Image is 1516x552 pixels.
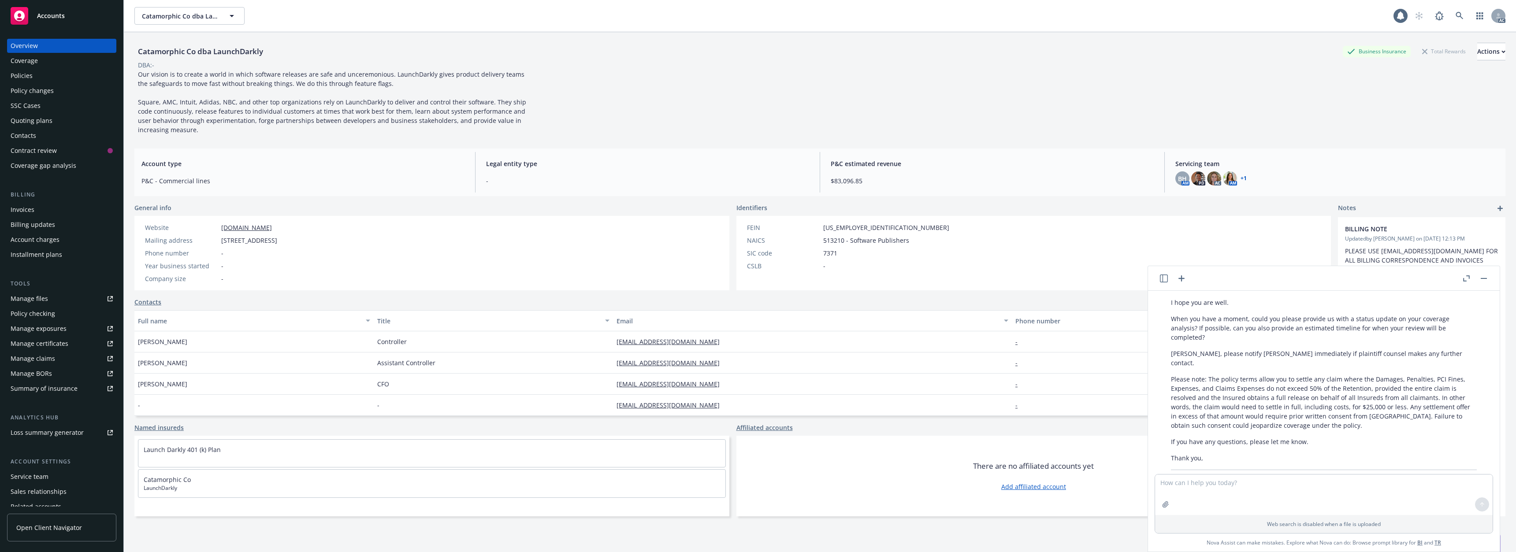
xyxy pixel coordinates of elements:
a: [EMAIL_ADDRESS][DOMAIN_NAME] [617,401,727,409]
div: Analytics hub [7,413,116,422]
a: Invoices [7,203,116,217]
a: Catamorphic Co [144,475,191,484]
a: Coverage gap analysis [7,159,116,173]
div: Contract review [11,144,57,158]
div: Policy checking [11,307,55,321]
a: SSC Cases [7,99,116,113]
span: Assistant Controller [377,358,435,367]
a: Manage certificates [7,337,116,351]
div: Coverage [11,54,38,68]
div: CSLB [747,261,820,270]
span: - [138,400,140,410]
button: Catamorphic Co dba LaunchDarkly [134,7,245,25]
span: Servicing team [1175,159,1498,168]
a: +1 [1241,176,1247,181]
div: Service team [11,470,48,484]
a: BI [1417,539,1423,546]
div: Contacts [11,129,36,143]
div: DBA: - [138,60,154,70]
span: PLEASE USE [EMAIL_ADDRESS][DOMAIN_NAME] FOR ALL BILLING CORRESPONDENCE AND INVOICES [1345,247,1500,264]
button: Actions [1477,43,1505,60]
button: Email [613,310,1012,331]
a: Affiliated accounts [736,423,793,432]
div: Overview [11,39,38,53]
div: Website [145,223,218,232]
a: - [1015,401,1025,409]
a: [DOMAIN_NAME] [221,223,272,232]
div: SSC Cases [11,99,41,113]
div: Related accounts [11,500,61,514]
span: P&C - Commercial lines [141,176,464,185]
span: Updated by [PERSON_NAME] on [DATE] 12:13 PM [1345,235,1498,243]
p: Thank you, [1171,453,1477,463]
a: Policy checking [7,307,116,321]
img: photo [1223,171,1237,185]
button: Title [374,310,613,331]
a: Manage BORs [7,367,116,381]
span: BH [1178,174,1187,183]
a: Add affiliated account [1001,482,1066,491]
a: Overview [7,39,116,53]
div: Coverage gap analysis [11,159,76,173]
div: Catamorphic Co dba LaunchDarkly [134,46,267,57]
a: Policies [7,69,116,83]
p: When you have a moment, could you please provide us with a status update on your coverage analysi... [1171,314,1477,342]
p: If you have any questions, please let me know. [1171,437,1477,446]
span: Controller [377,337,407,346]
div: Company size [145,274,218,283]
div: Tools [7,279,116,288]
div: Manage claims [11,352,55,366]
div: BILLING NOTEUpdatedby [PERSON_NAME] on [DATE] 12:13 PMPLEASE USE [EMAIL_ADDRESS][DOMAIN_NAME] FOR... [1338,217,1505,272]
div: Sales relationships [11,485,67,499]
a: Start snowing [1410,7,1428,25]
a: Coverage [7,54,116,68]
span: - [221,274,223,283]
a: Search [1451,7,1468,25]
div: Invoices [11,203,34,217]
span: - [486,176,809,185]
div: Summary of insurance [11,382,78,396]
div: Full name [138,316,360,326]
div: Loss summary generator [11,426,84,440]
span: Identifiers [736,203,767,212]
a: [EMAIL_ADDRESS][DOMAIN_NAME] [617,380,727,388]
div: Installment plans [11,248,62,262]
span: There are no affiliated accounts yet [973,461,1094,471]
span: 7371 [823,248,837,258]
a: Loss summary generator [7,426,116,440]
a: Switch app [1471,7,1489,25]
div: SIC code [747,248,820,258]
span: - [221,261,223,270]
span: P&C estimated revenue [831,159,1154,168]
span: - [823,261,825,270]
span: Legal entity type [486,159,809,168]
span: Notes [1338,203,1356,214]
div: Quoting plans [11,114,52,128]
a: Account charges [7,233,116,247]
div: Policy changes [11,84,54,98]
a: - [1015,337,1025,346]
p: I hope you are well. [1171,298,1477,307]
button: Phone number [1012,310,1203,331]
div: Year business started [145,261,218,270]
button: Full name [134,310,374,331]
div: Manage files [11,292,48,306]
a: Quoting plans [7,114,116,128]
a: Accounts [7,4,116,28]
a: Contract review [7,144,116,158]
div: FEIN [747,223,820,232]
a: [EMAIL_ADDRESS][DOMAIN_NAME] [617,359,727,367]
div: Business Insurance [1343,46,1411,57]
a: add [1495,203,1505,214]
span: LaunchDarkly [144,484,720,492]
div: Mailing address [145,236,218,245]
span: 513210 - Software Publishers [823,236,909,245]
span: [PERSON_NAME] [138,379,187,389]
span: Our vision is to create a world in which software releases are safe and unceremonious. LaunchDark... [138,70,528,134]
div: Phone number [145,248,218,258]
span: Nova Assist can make mistakes. Explore what Nova can do: Browse prompt library for and [1152,533,1496,552]
span: Account type [141,159,464,168]
a: Report a Bug [1431,7,1448,25]
a: Service team [7,470,116,484]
